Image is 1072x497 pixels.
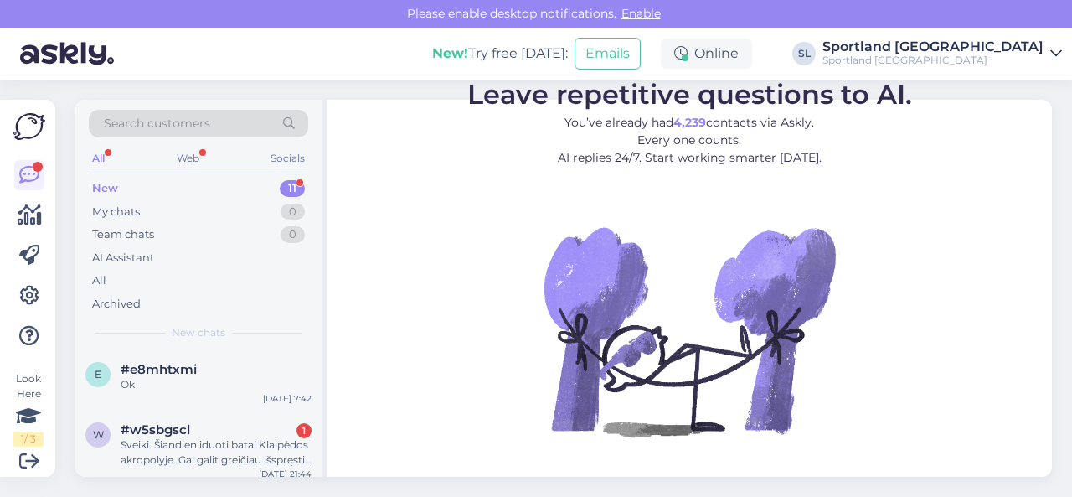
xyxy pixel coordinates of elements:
div: 0 [281,226,305,243]
a: Sportland [GEOGRAPHIC_DATA]Sportland [GEOGRAPHIC_DATA] [822,40,1062,67]
div: 1 [296,423,312,438]
div: Ok [121,377,312,392]
div: [DATE] 7:42 [263,392,312,405]
span: New chats [172,325,225,340]
div: Web [173,148,203,169]
img: No Chat active [539,180,840,482]
p: You’ve already had contacts via Askly. Every one counts. AI replies 24/7. Start working smarter [... [467,114,912,167]
div: Team chats [92,226,154,243]
div: AI Assistant [92,250,154,267]
div: All [92,272,106,289]
div: Sportland [GEOGRAPHIC_DATA] [822,40,1044,54]
div: Sveiki. Šiandien iduoti batai Klaipėdos akropolyje. Gal galit greičiau išspręsti dėl garantinio. ... [121,437,312,468]
div: Archived [92,296,141,313]
div: Look Here [13,371,44,447]
div: 11 [280,180,305,197]
span: Leave repetitive questions to AI. [467,78,912,111]
div: 0 [281,204,305,220]
span: #e8mhtxmi [121,362,197,377]
div: Sportland [GEOGRAPHIC_DATA] [822,54,1044,67]
div: Socials [267,148,308,169]
span: #w5sbgscl [121,422,190,437]
div: New [92,180,118,197]
span: w [93,428,104,441]
div: All [89,148,108,169]
img: Askly Logo [13,113,45,140]
button: Emails [575,38,641,70]
span: Search customers [104,115,210,132]
div: SL [792,42,816,65]
b: 4,239 [673,115,706,130]
div: [DATE] 21:44 [259,468,312,480]
b: New! [432,45,468,61]
span: Enable [616,6,666,21]
span: e [95,368,101,381]
div: Online [661,39,752,69]
div: 1 / 3 [13,432,44,447]
div: Try free [DATE]: [432,44,568,64]
div: My chats [92,204,140,220]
